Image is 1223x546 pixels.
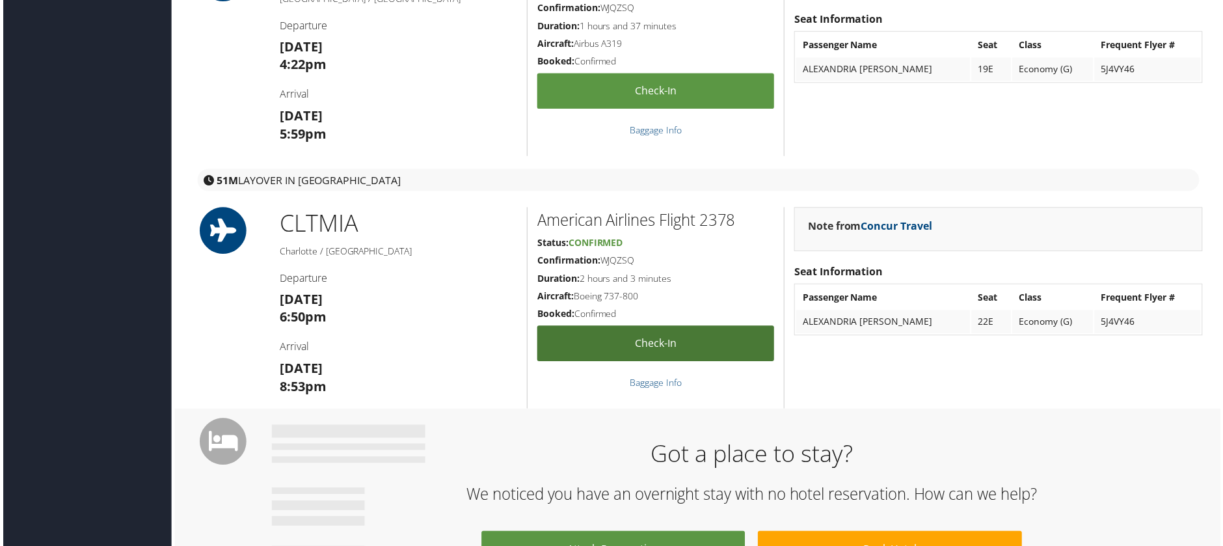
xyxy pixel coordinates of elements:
h5: WJQZSQ [537,1,775,14]
h1: CLT MIA [278,208,517,241]
strong: Status: [537,238,568,250]
strong: Duration: [537,273,579,286]
strong: Booked: [537,309,574,321]
h4: Arrival [278,87,517,102]
th: Passenger Name [797,287,972,310]
strong: Note from [809,220,934,234]
td: Economy (G) [1014,312,1095,335]
h5: Boeing 737-800 [537,291,775,304]
td: 5J4VY46 [1097,58,1203,81]
h5: 2 hours and 3 minutes [537,273,775,286]
strong: 4:22pm [278,56,325,74]
h5: 1 hours and 37 minutes [537,20,775,33]
a: Check-in [537,327,775,363]
h5: Airbus A319 [537,37,775,50]
strong: Booked: [537,55,574,68]
td: 5J4VY46 [1097,312,1203,335]
strong: [DATE] [278,38,321,55]
strong: [DATE] [278,107,321,125]
th: Seat [973,33,1013,57]
strong: Aircraft: [537,291,573,303]
strong: [DATE] [278,292,321,309]
strong: Confirmation: [537,1,600,14]
th: Seat [973,287,1013,310]
th: Class [1014,33,1095,57]
td: 22E [973,312,1013,335]
div: layover in [GEOGRAPHIC_DATA] [195,170,1202,192]
td: Economy (G) [1014,58,1095,81]
strong: [DATE] [278,361,321,379]
td: ALEXANDRIA [PERSON_NAME] [797,58,972,81]
strong: Seat Information [795,266,884,280]
strong: 51M [215,174,236,188]
a: Baggage Info [630,124,682,137]
strong: 6:50pm [278,310,325,327]
a: Concur Travel [862,220,934,234]
strong: Confirmation: [537,255,600,267]
th: Frequent Flyer # [1097,287,1203,310]
h5: Confirmed [537,55,775,68]
a: Baggage Info [630,378,682,390]
strong: Duration: [537,20,579,32]
span: Confirmed [568,238,623,250]
strong: Seat Information [795,12,884,26]
th: Passenger Name [797,33,972,57]
h2: American Airlines Flight 2378 [537,210,775,232]
h5: Confirmed [537,309,775,322]
h4: Departure [278,18,517,33]
strong: 5:59pm [278,126,325,143]
td: ALEXANDRIA [PERSON_NAME] [797,312,972,335]
h5: Charlotte / [GEOGRAPHIC_DATA] [278,246,517,259]
strong: Aircraft: [537,37,573,49]
h4: Departure [278,272,517,286]
th: Frequent Flyer # [1097,33,1203,57]
h5: WJQZSQ [537,255,775,268]
a: Check-in [537,74,775,109]
th: Class [1014,287,1095,310]
td: 19E [973,58,1013,81]
h4: Arrival [278,341,517,355]
strong: 8:53pm [278,379,325,397]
